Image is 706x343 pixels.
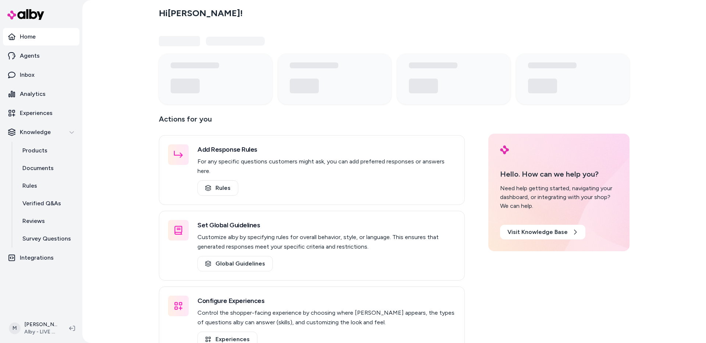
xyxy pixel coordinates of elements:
a: Products [15,142,79,159]
button: Knowledge [3,123,79,141]
a: Inbox [3,66,79,84]
p: Actions for you [159,113,465,131]
a: Analytics [3,85,79,103]
h3: Configure Experiences [197,296,456,306]
a: Visit Knowledge Base [500,225,585,239]
p: Documents [22,164,54,173]
p: Products [22,146,47,155]
p: [PERSON_NAME] [24,321,57,328]
p: Analytics [20,90,46,98]
a: Documents [15,159,79,177]
span: M [9,322,21,334]
a: Rules [197,180,238,196]
span: Alby - LIVE on [DOMAIN_NAME] [24,328,57,336]
a: Global Guidelines [197,256,273,271]
p: Home [20,32,36,41]
p: Inbox [20,71,35,79]
img: alby Logo [7,9,44,20]
p: Customize alby by specifying rules for overall behavior, style, or language. This ensures that ge... [197,232,456,252]
p: For any specific questions customers might ask, you can add preferred responses or answers here. [197,157,456,176]
button: M[PERSON_NAME]Alby - LIVE on [DOMAIN_NAME] [4,317,63,340]
p: Rules [22,181,37,190]
h3: Add Response Rules [197,144,456,155]
p: Knowledge [20,128,51,137]
h2: Hi [PERSON_NAME] ! [159,8,243,19]
p: Agents [20,51,40,60]
div: Need help getting started, navigating your dashboard, or integrating with your shop? We can help. [500,184,618,210]
p: Experiences [20,109,53,118]
a: Survey Questions [15,230,79,248]
img: alby Logo [500,145,509,154]
p: Integrations [20,253,54,262]
p: Control the shopper-facing experience by choosing where [PERSON_NAME] appears, the types of quest... [197,308,456,327]
p: Hello. How can we help you? [500,169,618,180]
a: Integrations [3,249,79,267]
p: Verified Q&As [22,199,61,208]
a: Agents [3,47,79,65]
p: Survey Questions [22,234,71,243]
p: Reviews [22,217,45,225]
a: Verified Q&As [15,195,79,212]
a: Experiences [3,104,79,122]
h3: Set Global Guidelines [197,220,456,230]
a: Rules [15,177,79,195]
a: Reviews [15,212,79,230]
a: Home [3,28,79,46]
